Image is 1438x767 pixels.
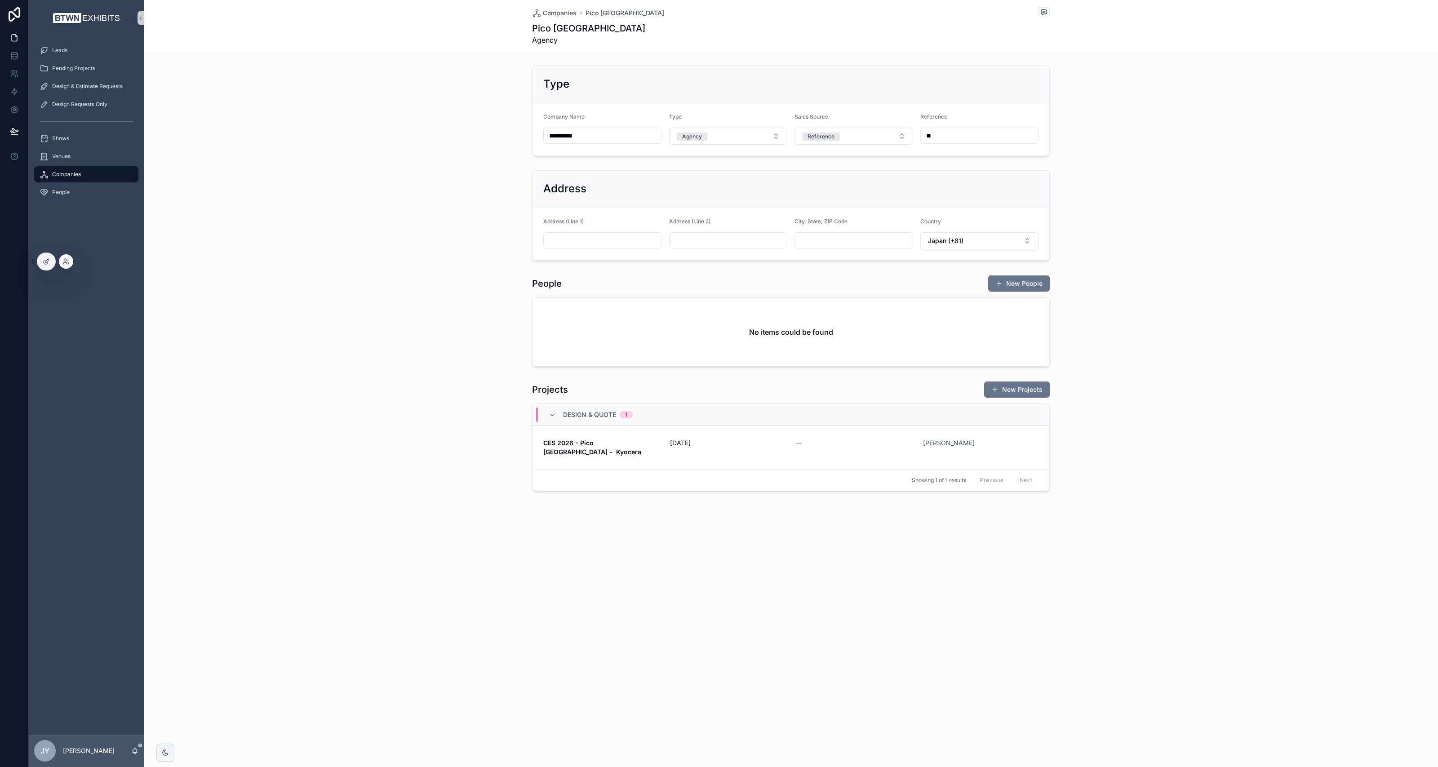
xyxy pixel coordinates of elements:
a: Venues [34,148,138,164]
a: People [34,184,138,200]
span: City, State, ZIP Code [794,218,848,225]
span: Sales Source [794,113,828,120]
a: [PERSON_NAME] [923,439,975,448]
h1: Projects [532,383,568,396]
span: Company Name [543,113,585,120]
a: Companies [532,9,577,18]
div: Agency [682,133,702,141]
img: App logo [51,11,122,25]
button: Select Button [669,128,788,145]
button: Select Button [794,128,913,145]
span: Country [920,218,941,225]
span: Design & Estimate Requests [52,83,123,90]
span: Address (Line 1) [543,218,584,225]
span: [DATE] [670,439,786,448]
span: Showing 1 of 1 results [912,477,966,484]
h1: Pico [GEOGRAPHIC_DATA] [532,22,645,35]
span: Agency [532,35,645,45]
span: Venues [52,153,71,160]
h2: No items could be found [749,327,833,337]
strong: CES 2026 - Pico [GEOGRAPHIC_DATA] - Kyocera [543,439,641,456]
span: Japan (+81) [928,236,963,245]
a: CES 2026 - Pico [GEOGRAPHIC_DATA] - Kyocera[DATE]--[PERSON_NAME] [533,426,1049,469]
button: New People [988,275,1050,292]
h2: Address [543,182,586,196]
button: New Projects [984,381,1050,398]
span: JY [40,745,49,756]
a: Pending Projects [34,60,138,76]
span: Leads [52,47,67,54]
div: Reference [808,133,834,141]
div: 1 [625,411,627,418]
h1: People [532,277,562,290]
span: Reference [920,113,947,120]
span: Pending Projects [52,65,95,72]
span: Type [669,113,682,120]
span: Address (Line 2) [669,218,710,225]
a: Pico [GEOGRAPHIC_DATA] [586,9,664,18]
p: [PERSON_NAME] [63,746,115,755]
h2: Type [543,77,569,91]
span: Design & Quote [563,410,616,419]
button: Select Button [920,232,1039,249]
span: Companies [543,9,577,18]
span: -- [796,439,802,448]
a: Design & Estimate Requests [34,78,138,94]
span: Design Requests Only [52,101,107,108]
span: Companies [52,171,81,178]
div: scrollable content [29,36,144,212]
a: Companies [34,166,138,182]
a: Design Requests Only [34,96,138,112]
span: Shows [52,135,69,142]
a: Shows [34,130,138,146]
span: People [52,189,70,196]
a: Leads [34,42,138,58]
